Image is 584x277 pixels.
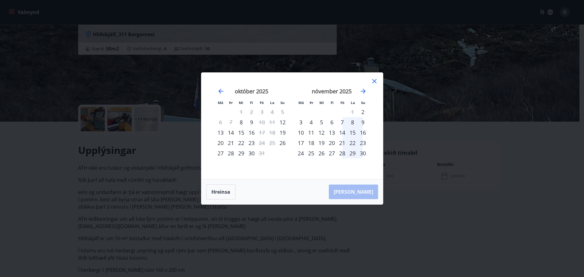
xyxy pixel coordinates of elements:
[277,117,288,127] div: Aðeins innritun í boði
[316,117,327,127] div: 5
[316,148,327,158] td: Choose miðvikudagur, 26. nóvember 2025 as your check-in date. It’s available.
[327,117,337,127] td: Choose fimmtudagur, 6. nóvember 2025 as your check-in date. It’s available.
[327,117,337,127] div: 6
[327,148,337,158] td: Choose fimmtudagur, 27. nóvember 2025 as your check-in date. It’s available.
[226,127,236,138] td: Choose þriðjudagur, 14. október 2025 as your check-in date. It’s available.
[236,107,246,117] td: Not available. miðvikudagur, 1. október 2025
[257,117,267,127] div: Aðeins útritun í boði
[337,117,347,127] div: 7
[316,127,327,138] div: 12
[358,107,368,117] div: Aðeins innritun í boði
[246,138,257,148] div: 23
[340,100,344,105] small: Fö
[358,127,368,138] div: 16
[235,88,268,95] strong: október 2025
[296,127,306,138] td: Choose mánudagur, 10. nóvember 2025 as your check-in date. It’s available.
[327,138,337,148] div: 20
[361,100,365,105] small: Su
[337,138,347,148] td: Choose föstudagur, 21. nóvember 2025 as your check-in date. It’s available.
[296,127,306,138] div: 10
[337,127,347,138] td: Choose föstudagur, 14. nóvember 2025 as your check-in date. It’s available.
[351,100,355,105] small: La
[236,138,246,148] div: 22
[347,117,358,127] td: Choose laugardagur, 8. nóvember 2025 as your check-in date. It’s available.
[226,148,236,158] div: 28
[347,138,358,148] td: Choose laugardagur, 22. nóvember 2025 as your check-in date. It’s available.
[358,117,368,127] td: Choose sunnudagur, 9. nóvember 2025 as your check-in date. It’s available.
[246,117,257,127] td: Choose fimmtudagur, 9. október 2025 as your check-in date. It’s available.
[312,88,352,95] strong: nóvember 2025
[306,117,316,127] td: Choose þriðjudagur, 4. nóvember 2025 as your check-in date. It’s available.
[215,127,226,138] td: Choose mánudagur, 13. október 2025 as your check-in date. It’s available.
[257,107,267,117] td: Not available. föstudagur, 3. október 2025
[296,117,306,127] div: 3
[306,138,316,148] div: 18
[358,148,368,158] div: 30
[306,138,316,148] td: Choose þriðjudagur, 18. nóvember 2025 as your check-in date. It’s available.
[296,117,306,127] td: Choose mánudagur, 3. nóvember 2025 as your check-in date. It’s available.
[337,117,347,127] td: Choose föstudagur, 7. nóvember 2025 as your check-in date. It’s available.
[358,138,368,148] td: Choose sunnudagur, 23. nóvember 2025 as your check-in date. It’s available.
[319,100,324,105] small: Mi
[280,100,285,105] small: Su
[277,138,288,148] div: Aðeins innritun í boði
[217,88,224,95] div: Move backward to switch to the previous month.
[347,148,358,158] div: 29
[360,88,367,95] div: Move forward to switch to the next month.
[236,148,246,158] div: 29
[257,117,267,127] td: Not available. föstudagur, 10. október 2025
[310,100,313,105] small: Þr
[306,117,316,127] div: 4
[296,138,306,148] td: Choose mánudagur, 17. nóvember 2025 as your check-in date. It’s available.
[236,117,246,127] div: Aðeins innritun í boði
[246,127,257,138] div: 16
[337,127,347,138] div: 14
[206,184,235,199] button: Hreinsa
[327,127,337,138] td: Choose fimmtudagur, 13. nóvember 2025 as your check-in date. It’s available.
[260,100,264,105] small: Fö
[236,127,246,138] div: 15
[277,117,288,127] td: Choose sunnudagur, 12. október 2025 as your check-in date. It’s available.
[296,148,306,158] div: 24
[347,148,358,158] td: Choose laugardagur, 29. nóvember 2025 as your check-in date. It’s available.
[215,117,226,127] td: Not available. mánudagur, 6. október 2025
[316,138,327,148] td: Choose miðvikudagur, 19. nóvember 2025 as your check-in date. It’s available.
[347,138,358,148] div: 22
[316,138,327,148] div: 19
[327,148,337,158] div: 27
[215,138,226,148] div: 20
[267,138,277,148] td: Not available. laugardagur, 25. október 2025
[226,148,236,158] td: Choose þriðjudagur, 28. október 2025 as your check-in date. It’s available.
[250,100,253,105] small: Fi
[306,127,316,138] td: Choose þriðjudagur, 11. nóvember 2025 as your check-in date. It’s available.
[229,100,233,105] small: Þr
[226,138,236,148] div: 21
[215,148,226,158] div: 27
[358,127,368,138] td: Choose sunnudagur, 16. nóvember 2025 as your check-in date. It’s available.
[347,117,358,127] div: 8
[246,127,257,138] td: Choose fimmtudagur, 16. október 2025 as your check-in date. It’s available.
[246,148,257,158] td: Choose fimmtudagur, 30. október 2025 as your check-in date. It’s available.
[298,100,304,105] small: Má
[327,138,337,148] td: Choose fimmtudagur, 20. nóvember 2025 as your check-in date. It’s available.
[277,138,288,148] td: Choose sunnudagur, 26. október 2025 as your check-in date. It’s available.
[358,138,368,148] div: 23
[277,107,288,117] td: Not available. sunnudagur, 5. október 2025
[296,138,306,148] div: 17
[358,107,368,117] td: Choose sunnudagur, 2. nóvember 2025 as your check-in date. It’s available.
[316,127,327,138] td: Choose miðvikudagur, 12. nóvember 2025 as your check-in date. It’s available.
[226,138,236,148] td: Choose þriðjudagur, 21. október 2025 as your check-in date. It’s available.
[246,107,257,117] td: Not available. fimmtudagur, 2. október 2025
[257,148,267,158] td: Not available. föstudagur, 31. október 2025
[246,138,257,148] td: Choose fimmtudagur, 23. október 2025 as your check-in date. It’s available.
[246,148,257,158] div: 30
[246,117,257,127] div: 9
[257,127,267,138] td: Not available. föstudagur, 17. október 2025
[337,148,347,158] div: 28
[236,127,246,138] td: Choose miðvikudagur, 15. október 2025 as your check-in date. It’s available.
[358,117,368,127] div: 9
[347,127,358,138] td: Choose laugardagur, 15. nóvember 2025 as your check-in date. It’s available.
[337,138,347,148] div: 21
[257,148,267,158] div: Aðeins útritun í boði
[306,127,316,138] div: 11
